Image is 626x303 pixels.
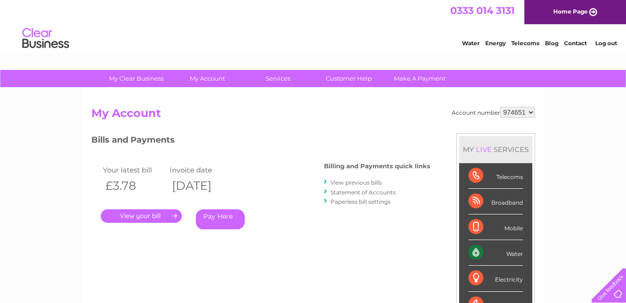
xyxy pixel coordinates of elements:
a: Telecoms [511,40,539,47]
a: My Clear Business [98,70,175,87]
div: Account number [452,107,535,118]
div: MY SERVICES [459,136,532,163]
div: Telecoms [468,163,523,189]
a: Log out [595,40,617,47]
th: £3.78 [101,176,168,195]
td: Invoice date [167,164,234,176]
a: View previous bills [330,179,382,186]
a: Statement of Accounts [330,189,396,196]
a: Pay Here [196,209,245,229]
a: . [101,209,182,223]
a: Blog [545,40,558,47]
a: Water [462,40,480,47]
h4: Billing and Payments quick links [324,163,430,170]
a: 0333 014 3131 [450,5,515,16]
th: [DATE] [167,176,234,195]
a: Contact [564,40,587,47]
h2: My Account [91,107,535,124]
div: Mobile [468,214,523,240]
a: My Account [169,70,246,87]
div: Electricity [468,266,523,291]
div: Broadband [468,189,523,214]
h3: Bills and Payments [91,133,430,150]
div: Clear Business is a trading name of Verastar Limited (registered in [GEOGRAPHIC_DATA] No. 3667643... [93,5,534,45]
td: Your latest bill [101,164,168,176]
img: logo.png [22,24,69,53]
div: Water [468,240,523,266]
a: Make A Payment [381,70,458,87]
a: Services [240,70,316,87]
a: Energy [485,40,506,47]
a: Customer Help [310,70,387,87]
a: Paperless bill settings [330,198,391,205]
div: LIVE [474,145,494,154]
